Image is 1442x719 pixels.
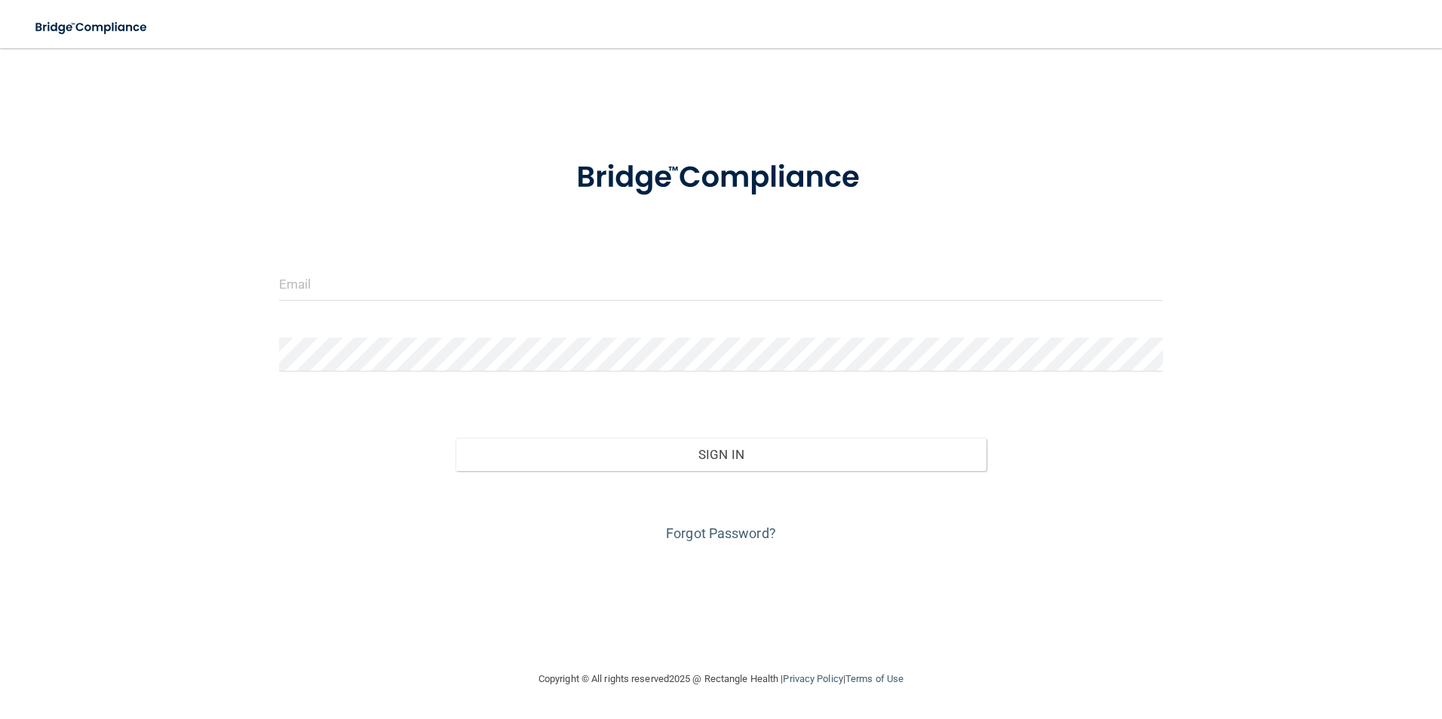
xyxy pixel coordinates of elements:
[23,12,161,43] img: bridge_compliance_login_screen.278c3ca4.svg
[783,673,842,684] a: Privacy Policy
[545,139,897,217] img: bridge_compliance_login_screen.278c3ca4.svg
[845,673,904,684] a: Terms of Use
[446,655,996,703] div: Copyright © All rights reserved 2025 @ Rectangle Health | |
[279,267,1164,301] input: Email
[456,438,986,471] button: Sign In
[666,525,776,541] a: Forgot Password?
